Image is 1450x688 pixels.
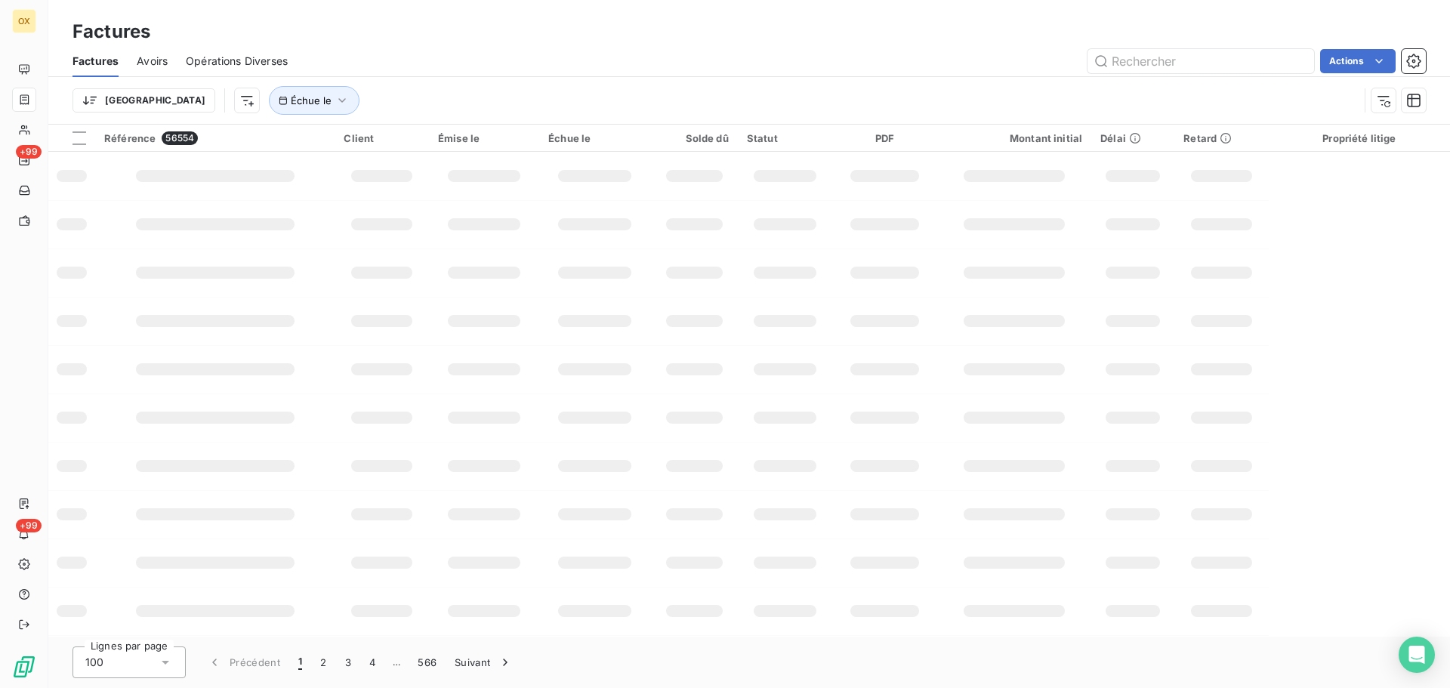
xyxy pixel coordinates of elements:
[438,132,530,144] div: Émise le
[289,646,311,678] button: 1
[1183,132,1260,144] div: Retard
[186,54,288,69] span: Opérations Diverses
[198,646,289,678] button: Précédent
[16,145,42,159] span: +99
[548,132,642,144] div: Échue le
[72,54,119,69] span: Factures
[162,131,198,145] span: 56554
[384,650,409,674] span: …
[446,646,522,678] button: Suivant
[12,9,36,33] div: OX
[291,94,332,106] span: Échue le
[747,132,824,144] div: Statut
[1087,49,1314,73] input: Rechercher
[16,519,42,532] span: +99
[72,88,215,113] button: [GEOGRAPHIC_DATA]
[660,132,729,144] div: Solde dû
[137,54,168,69] span: Avoirs
[269,86,359,115] button: Échue le
[360,646,384,678] button: 4
[1399,637,1435,673] div: Open Intercom Messenger
[946,132,1082,144] div: Montant initial
[1100,132,1165,144] div: Délai
[85,655,103,670] span: 100
[104,132,156,144] span: Référence
[298,655,302,670] span: 1
[1320,49,1396,73] button: Actions
[12,655,36,679] img: Logo LeanPay
[344,132,420,144] div: Client
[842,132,928,144] div: PDF
[311,646,335,678] button: 2
[1278,132,1441,144] div: Propriété litige
[409,646,446,678] button: 566
[72,18,150,45] h3: Factures
[336,646,360,678] button: 3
